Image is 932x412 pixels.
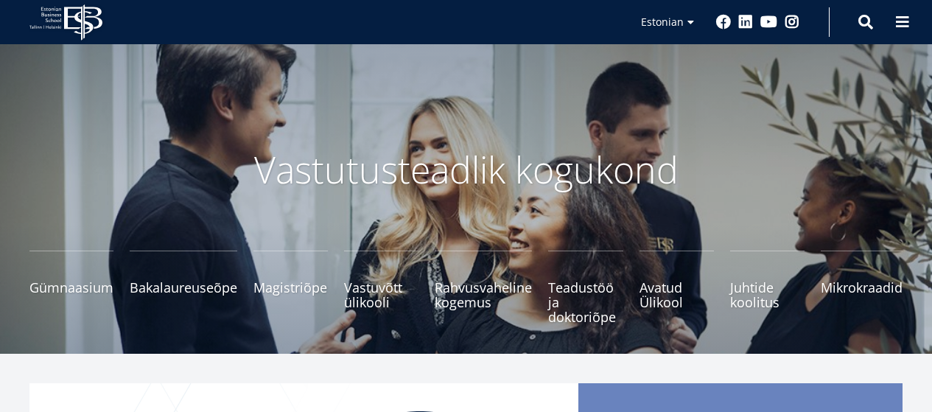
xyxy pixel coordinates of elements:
span: Rahvusvaheline kogemus [435,280,532,310]
a: Magistriõpe [253,251,328,324]
a: Facebook [716,15,731,29]
a: Juhtide koolitus [730,251,805,324]
a: Mikrokraadid [821,251,903,324]
a: Teadustöö ja doktoriõpe [548,251,623,324]
span: Mikrokraadid [821,280,903,295]
a: Instagram [785,15,799,29]
span: Gümnaasium [29,280,113,295]
a: Youtube [760,15,777,29]
a: Linkedin [738,15,753,29]
span: Magistriõpe [253,280,328,295]
span: Bakalaureuseõpe [130,280,237,295]
a: Rahvusvaheline kogemus [435,251,532,324]
a: Vastuvõtt ülikooli [344,251,418,324]
p: Vastutusteadlik kogukond [76,147,857,192]
a: Gümnaasium [29,251,113,324]
a: Avatud Ülikool [640,251,714,324]
span: Juhtide koolitus [730,280,805,310]
span: Vastuvõtt ülikooli [344,280,418,310]
a: Bakalaureuseõpe [130,251,237,324]
span: Teadustöö ja doktoriõpe [548,280,623,324]
span: Avatud Ülikool [640,280,714,310]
